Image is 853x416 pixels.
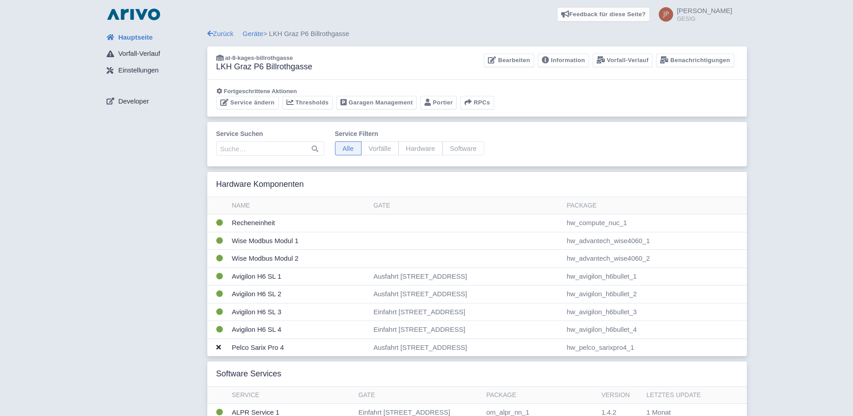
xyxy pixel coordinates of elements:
span: 1.4.2 [601,408,616,416]
a: [PERSON_NAME] GESIG [653,7,732,22]
span: Vorfall-Verlauf [118,49,160,59]
td: Pelco Sarix Pro 4 [228,339,370,356]
span: [PERSON_NAME] [677,7,732,14]
span: Hardware [398,141,443,155]
th: Package [482,387,598,404]
td: Wise Modbus Modul 1 [228,232,370,250]
a: Thresholds [282,96,333,110]
span: Alle [335,141,362,155]
a: Geräte [243,30,263,37]
label: Service filtern [335,129,484,139]
td: Ausfahrt [STREET_ADDRESS] [370,285,563,303]
a: Service ändern [216,96,279,110]
a: Portier [420,96,457,110]
td: Avigilon H6 SL 1 [228,267,370,285]
a: Bearbeiten [484,54,534,68]
a: Feedback für diese Seite? [557,7,650,22]
h3: Software Services [216,369,281,379]
td: Wise Modbus Modul 2 [228,250,370,268]
span: Fortgeschrittene Aktionen [224,88,297,95]
small: GESIG [677,16,732,22]
td: hw_advantech_wise4060_2 [563,250,746,268]
td: hw_advantech_wise4060_1 [563,232,746,250]
a: Benachrichtigungen [656,54,734,68]
td: Einfahrt [STREET_ADDRESS] [370,303,563,321]
label: Service suchen [216,129,324,139]
span: Developer [118,96,149,107]
th: Name [228,197,370,214]
a: Vorfall-Verlauf [99,45,207,63]
a: Einstellungen [99,62,207,79]
div: > LKH Graz P6 Billrothgasse [207,29,747,39]
td: Avigilon H6 SL 4 [228,321,370,339]
button: RPCs [460,96,494,110]
h3: LKH Graz P6 Billrothgasse [216,62,313,72]
td: hw_avigilon_h6bullet_2 [563,285,746,303]
h3: Hardware Komponenten [216,180,304,190]
td: hw_compute_nuc_1 [563,214,746,232]
input: Suche… [216,141,324,156]
th: Package [563,197,746,214]
td: hw_avigilon_h6bullet_1 [563,267,746,285]
a: Zurück [207,30,234,37]
td: Recheneinheit [228,214,370,232]
a: Information [538,54,589,68]
td: Ausfahrt [STREET_ADDRESS] [370,267,563,285]
td: hw_pelco_sarixpro4_1 [563,339,746,356]
th: Letztes Update [643,387,731,404]
a: Developer [99,93,207,110]
th: Gate [370,197,563,214]
a: Garagen Management [336,96,417,110]
td: Avigilon H6 SL 3 [228,303,370,321]
span: Hauptseite [118,32,153,43]
td: hw_avigilon_h6bullet_4 [563,321,746,339]
span: Vorfälle [361,141,399,155]
span: Software [442,141,484,155]
td: Avigilon H6 SL 2 [228,285,370,303]
a: Hauptseite [99,29,207,46]
td: Einfahrt [STREET_ADDRESS] [370,321,563,339]
span: Einstellungen [118,65,159,76]
td: hw_avigilon_h6bullet_3 [563,303,746,321]
th: Service [228,387,355,404]
td: Ausfahrt [STREET_ADDRESS] [370,339,563,356]
a: Vorfall-Verlauf [593,54,652,68]
th: Gate [355,387,482,404]
th: Version [598,387,643,404]
span: at-8-kages-billrothgasse [225,54,293,61]
img: logo [105,7,162,22]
